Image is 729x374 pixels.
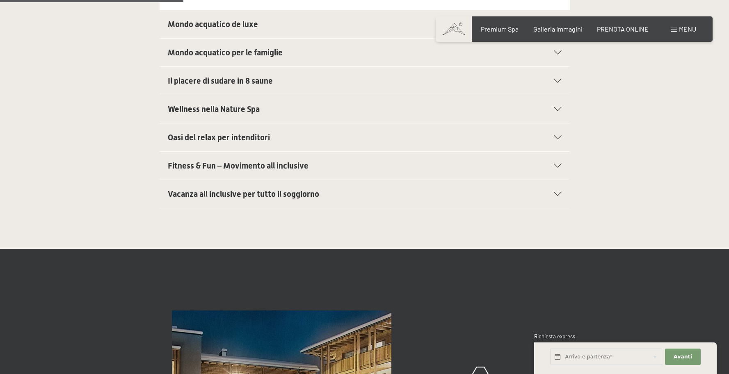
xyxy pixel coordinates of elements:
a: Premium Spa [481,25,519,33]
span: Fitness & Fun – Movimento all inclusive [168,161,309,171]
a: PRENOTA ONLINE [597,25,649,33]
span: Il piacere di sudare in 8 saune [168,76,273,86]
span: Richiesta express [534,333,575,340]
button: Avanti [665,349,700,365]
span: Vacanza all inclusive per tutto il soggiorno [168,189,319,199]
a: Galleria immagini [533,25,583,33]
span: Oasi del relax per intenditori [168,132,270,142]
span: Avanti [674,353,692,360]
span: Menu [679,25,696,33]
span: Mondo acquatico de luxe [168,19,258,29]
span: Wellness nella Nature Spa [168,104,260,114]
span: Mondo acquatico per le famiglie [168,48,283,57]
